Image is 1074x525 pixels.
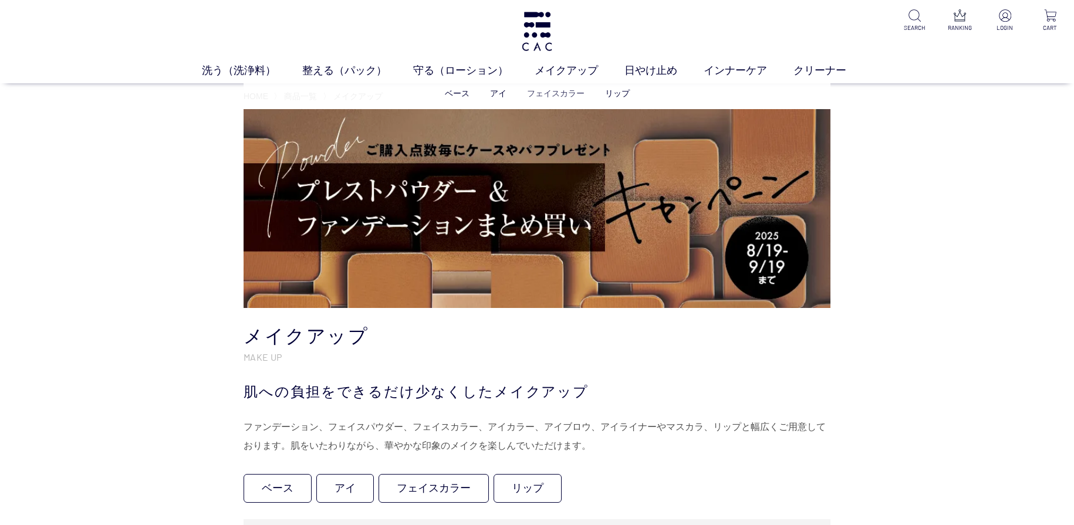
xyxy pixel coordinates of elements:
h1: メイクアップ [244,324,830,349]
img: logo [520,12,555,51]
a: クリーナー [793,63,873,79]
a: ベース [244,474,312,503]
a: アイ [490,89,506,98]
a: CART [1036,9,1065,32]
a: RANKING [945,9,974,32]
a: 洗う（洗浄料） [202,63,302,79]
a: 日やけ止め [624,63,704,79]
div: ファンデーション、フェイスパウダー、フェイスカラー、アイカラー、アイブロウ、アイライナーやマスカラ、リップと幅広くご用意しております。肌をいたわりながら、華やかな印象のメイクを楽しんでいただけます。 [244,418,830,455]
a: リップ [605,89,630,98]
a: LOGIN [991,9,1019,32]
a: ベース [445,89,470,98]
a: フェイスカラー [379,474,489,503]
p: CART [1036,23,1065,32]
a: SEARCH [900,9,929,32]
p: LOGIN [991,23,1019,32]
a: 守る（ローション） [413,63,535,79]
a: 整える（パック） [302,63,413,79]
a: アイ [316,474,374,503]
p: RANKING [945,23,974,32]
a: フェイスカラー [527,89,585,98]
a: インナーケア [704,63,793,79]
a: メイクアップ [535,63,624,79]
a: リップ [494,474,562,503]
p: SEARCH [900,23,929,32]
div: 肌への負担をできるだけ少なくしたメイクアップ [244,381,830,402]
p: MAKE UP [244,351,830,363]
